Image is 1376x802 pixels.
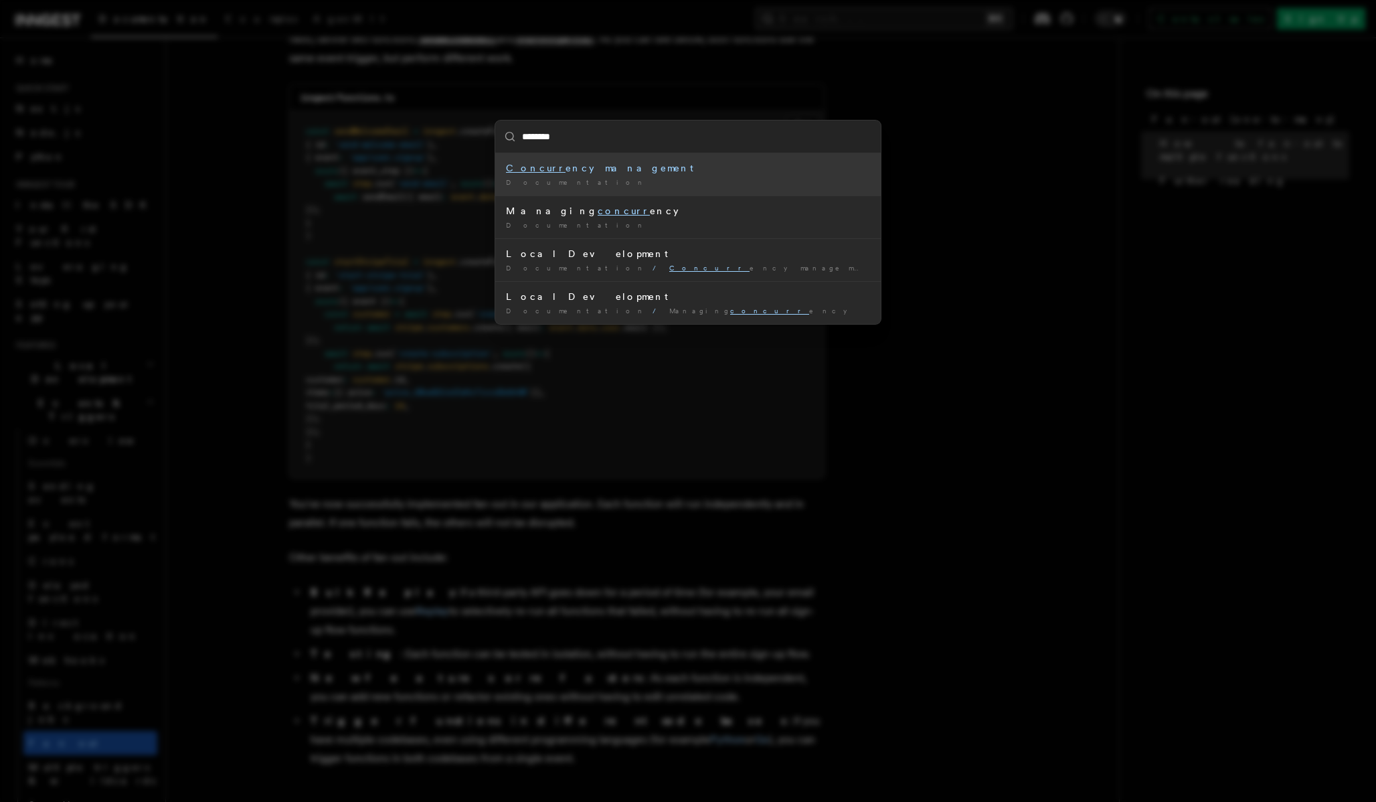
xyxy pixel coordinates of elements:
[506,161,870,175] div: ency management
[730,307,809,315] mark: concurr
[598,206,650,216] mark: concurr
[669,264,887,272] span: ency management
[506,307,647,315] span: Documentation
[506,178,647,186] span: Documentation
[653,264,664,272] span: /
[506,163,566,173] mark: Concurr
[669,264,750,272] mark: Concurr
[653,307,664,315] span: /
[506,221,647,229] span: Documentation
[506,204,870,218] div: Managing ency
[506,247,870,260] div: Local Development
[506,290,870,303] div: Local Development
[506,264,647,272] span: Documentation
[669,307,849,315] span: Managing ency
